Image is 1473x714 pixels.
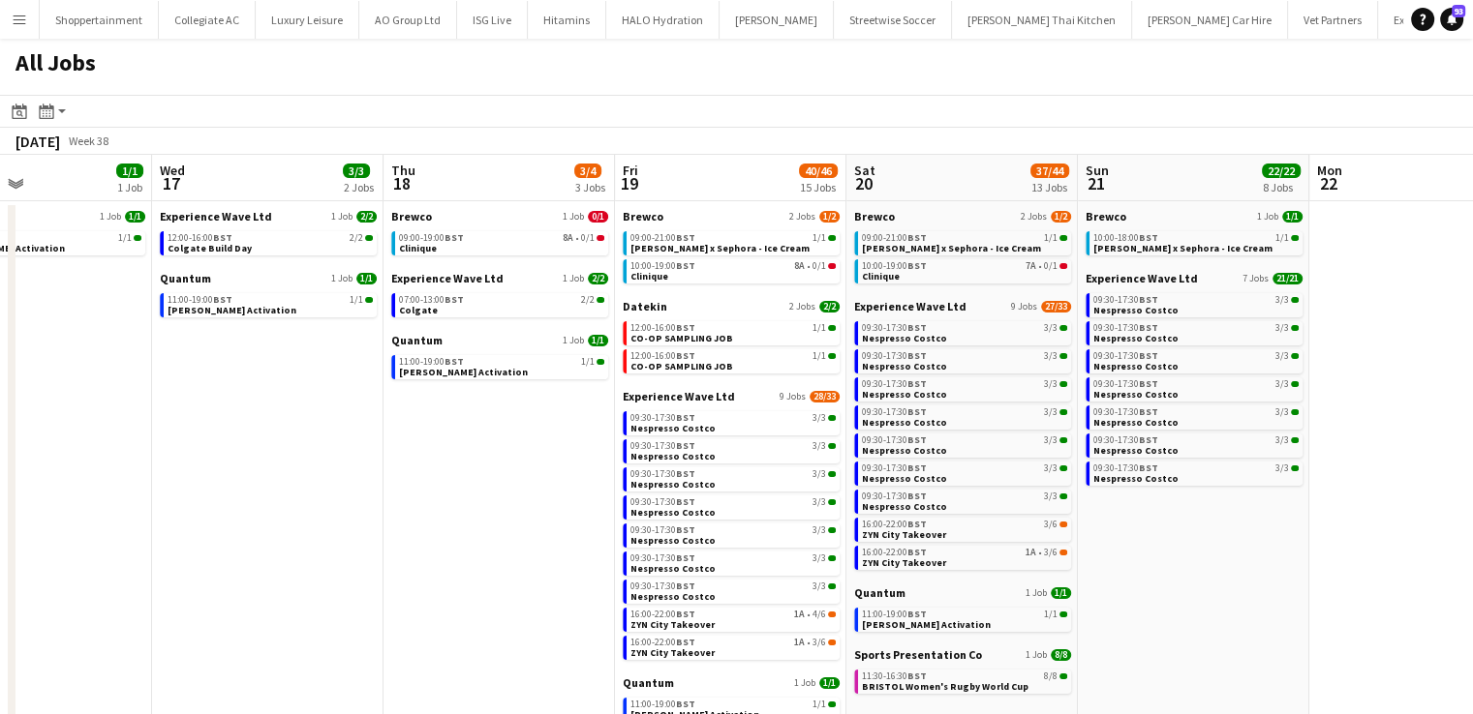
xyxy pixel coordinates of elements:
button: Collegiate AC [159,1,256,39]
button: Vet Partners [1288,1,1378,39]
span: Week 38 [64,134,112,148]
button: [PERSON_NAME] Car Hire [1132,1,1288,39]
button: Luxury Leisure [256,1,359,39]
button: Hitamins [528,1,606,39]
button: Streetwise Soccer [834,1,952,39]
button: [PERSON_NAME] Thai Kitchen [952,1,1132,39]
button: ISG Live [457,1,528,39]
button: AO Group Ltd [359,1,457,39]
button: HALO Hydration [606,1,720,39]
a: 93 [1440,8,1463,31]
span: 93 [1452,5,1465,17]
div: [DATE] [15,132,60,151]
button: Shoppertainment [40,1,159,39]
button: [PERSON_NAME] [720,1,834,39]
